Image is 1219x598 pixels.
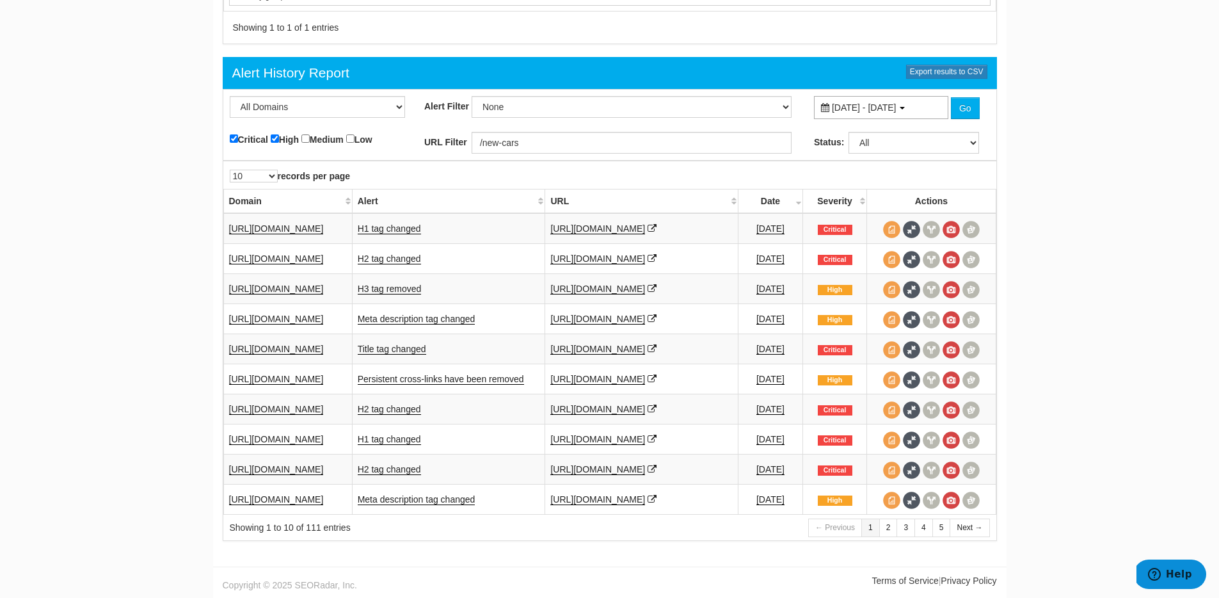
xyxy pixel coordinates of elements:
[472,132,792,154] input: All URLs
[941,576,996,586] a: Privacy Policy
[883,341,900,359] span: View source
[550,404,645,415] a: [URL][DOMAIN_NAME]
[832,102,896,113] span: [DATE] - [DATE]
[230,170,351,182] label: records per page
[923,462,940,479] span: View headers
[424,100,469,113] label: Alert Filter
[550,344,645,355] a: [URL][DOMAIN_NAME]
[818,225,852,235] span: Critical
[962,371,980,389] span: Compare screenshots
[818,285,852,295] span: High
[802,190,867,214] th: Severity: activate to sort column ascending
[903,341,920,359] span: Full Source Diff
[223,190,352,214] th: Domain: activate to sort column ascending
[923,371,940,389] span: View headers
[923,311,940,328] span: View headers
[923,251,940,268] span: View headers
[962,221,980,238] span: Compare screenshots
[756,374,785,385] a: [DATE]
[229,464,324,475] a: [URL][DOMAIN_NAME]
[943,341,960,359] span: View screenshot
[358,374,524,385] a: Persistent cross-links have been removed
[962,341,980,359] span: Compare screenshots
[229,344,324,355] a: [URL][DOMAIN_NAME]
[943,221,960,238] span: View screenshot
[962,462,980,479] span: Compare screenshots
[358,494,475,505] a: Meta description tag changed
[808,519,862,537] a: ← Previous
[1136,560,1206,592] iframe: Opens a widget where you can find more information
[358,434,421,445] a: H1 tag changed
[230,521,594,534] div: Showing 1 to 10 of 111 entries
[951,97,980,119] button: Go
[903,401,920,419] span: Full Source Diff
[756,314,785,325] a: [DATE]
[962,432,980,449] span: Compare screenshots
[814,136,846,149] label: Status:
[550,314,645,325] a: [URL][DOMAIN_NAME]
[883,221,900,238] span: View source
[229,314,324,325] a: [URL][DOMAIN_NAME]
[923,341,940,359] span: View headers
[818,255,852,265] span: Critical
[550,254,645,264] a: [URL][DOMAIN_NAME]
[923,401,940,419] span: View headers
[872,576,938,586] a: Terms of Service
[818,405,852,416] span: Critical
[962,311,980,328] span: Compare screenshots
[943,401,960,419] span: View screenshot
[550,494,645,505] a: [URL][DOMAIN_NAME]
[610,574,1007,587] div: |
[545,190,738,214] th: URL: activate to sort column ascending
[346,132,372,146] label: Low
[879,519,898,537] a: 2
[962,251,980,268] span: Compare screenshots
[962,281,980,298] span: Compare screenshots
[818,315,852,325] span: High
[923,221,940,238] span: View headers
[943,371,960,389] span: View screenshot
[229,223,324,234] a: [URL][DOMAIN_NAME]
[943,432,960,449] span: View screenshot
[818,345,852,355] span: Critical
[883,432,900,449] span: View source
[346,134,355,143] input: Low
[424,136,469,149] label: URL Filter
[756,434,785,445] a: [DATE]
[906,65,987,79] a: Export results to CSV
[962,492,980,509] span: Compare screenshots
[229,374,324,385] a: [URL][DOMAIN_NAME]
[738,190,803,214] th: Date: activate to sort column ascending
[271,132,299,146] label: High
[550,223,645,234] a: [URL][DOMAIN_NAME]
[756,284,785,295] a: [DATE]
[229,494,324,505] a: [URL][DOMAIN_NAME]
[232,63,349,83] div: Alert History Report
[229,254,324,264] a: [URL][DOMAIN_NAME]
[352,190,545,214] th: Alert: activate to sort column ascending
[233,21,594,34] div: Showing 1 to 1 of 1 entries
[818,435,852,446] span: Critical
[229,404,324,415] a: [URL][DOMAIN_NAME]
[358,314,475,325] a: Meta description tag changed
[301,132,344,146] label: Medium
[358,254,421,264] a: H2 tag changed
[756,344,785,355] a: [DATE]
[271,134,279,143] input: High
[923,281,940,298] span: View headers
[861,519,880,537] a: 1
[903,251,920,268] span: Full Source Diff
[756,464,785,475] a: [DATE]
[818,375,852,385] span: High
[883,401,900,419] span: View source
[943,281,960,298] span: View screenshot
[932,519,951,537] a: 5
[943,492,960,509] span: View screenshot
[818,465,852,476] span: Critical
[943,251,960,268] span: View screenshot
[358,404,421,415] a: H2 tag changed
[358,344,426,355] a: Title tag changed
[903,311,920,328] span: Full Source Diff
[914,519,933,537] a: 4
